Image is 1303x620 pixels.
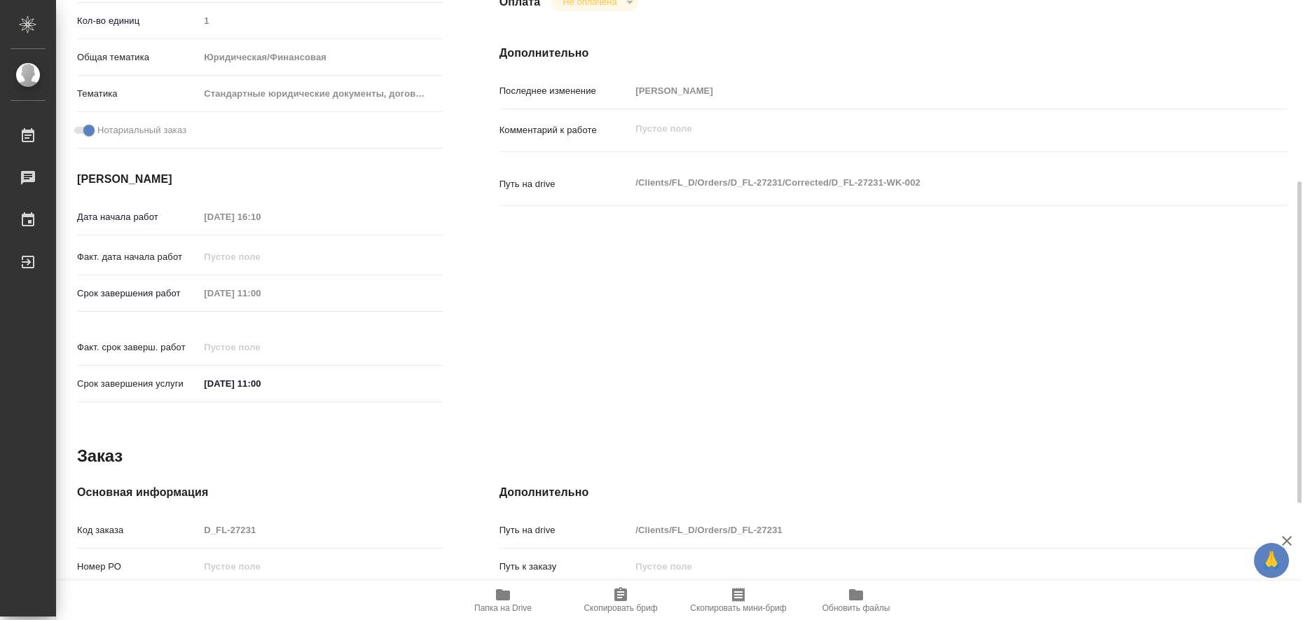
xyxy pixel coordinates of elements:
p: Путь к заказу [499,560,631,574]
input: Пустое поле [199,337,322,357]
h4: [PERSON_NAME] [77,171,443,188]
p: Кол-во единиц [77,14,199,28]
h4: Основная информация [77,484,443,501]
textarea: /Clients/FL_D/Orders/D_FL-27231/Corrected/D_FL-27231-WK-002 [630,171,1222,195]
p: Путь на drive [499,523,631,537]
div: Юридическая/Финансовая [199,46,443,69]
input: ✎ Введи что-нибудь [199,373,322,394]
p: Тематика [77,87,199,101]
input: Пустое поле [199,207,322,227]
input: Пустое поле [199,283,322,303]
p: Общая тематика [77,50,199,64]
p: Факт. дата начала работ [77,250,199,264]
p: Код заказа [77,523,199,537]
input: Пустое поле [199,520,443,540]
input: Пустое поле [630,520,1222,540]
span: 🙏 [1260,546,1283,575]
button: Папка на Drive [444,581,562,620]
input: Пустое поле [199,556,443,577]
div: Стандартные юридические документы, договоры, уставы [199,82,443,106]
span: Скопировать мини-бриф [690,603,786,613]
p: Номер РО [77,560,199,574]
h4: Дополнительно [499,45,1288,62]
input: Пустое поле [630,556,1222,577]
span: Нотариальный заказ [97,123,186,137]
span: Папка на Drive [474,603,532,613]
h2: Заказ [77,445,123,467]
button: Скопировать бриф [562,581,680,620]
span: Обновить файлы [822,603,890,613]
p: Срок завершения работ [77,287,199,301]
p: Комментарий к работе [499,123,631,137]
h4: Дополнительно [499,484,1288,501]
input: Пустое поле [199,247,322,267]
span: Скопировать бриф [584,603,657,613]
p: Дата начала работ [77,210,199,224]
input: Пустое поле [630,81,1222,101]
p: Факт. срок заверш. работ [77,340,199,354]
p: Последнее изменение [499,84,631,98]
input: Пустое поле [199,11,443,31]
button: Скопировать мини-бриф [680,581,797,620]
button: 🙏 [1254,543,1289,578]
p: Срок завершения услуги [77,377,199,391]
p: Путь на drive [499,177,631,191]
button: Обновить файлы [797,581,915,620]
